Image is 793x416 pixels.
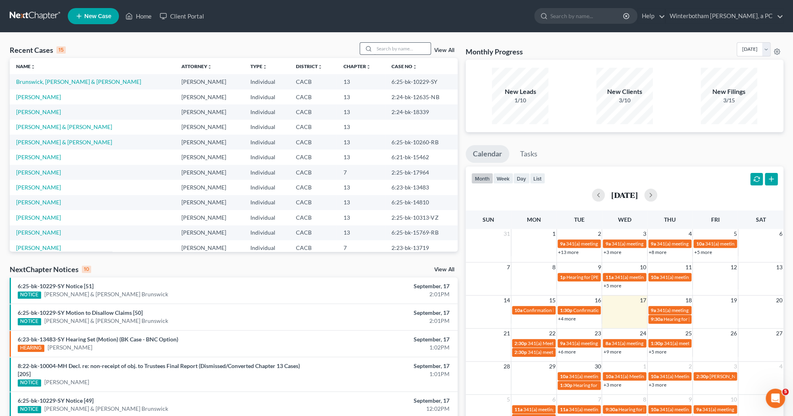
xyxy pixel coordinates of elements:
a: 6:25-bk-10229-SY Motion to Disallow Claims [50] [18,309,143,316]
span: 2:30p [514,349,527,355]
span: 14 [503,295,511,305]
td: Individual [244,165,289,180]
span: New Case [84,13,111,19]
td: Individual [244,210,289,225]
a: [PERSON_NAME] & [PERSON_NAME] Brunswick [44,290,168,298]
a: Home [121,9,156,23]
span: 5 [506,395,511,404]
a: Attorneyunfold_more [181,63,212,69]
span: 9 [597,262,602,272]
a: View All [434,48,454,53]
a: Case Nounfold_more [391,63,417,69]
a: Districtunfold_more [296,63,323,69]
span: 341(a) meeting for [PERSON_NAME] [569,406,647,412]
a: 6:25-bk-10229-SY Notice [51] [18,283,94,289]
span: 25 [684,329,692,338]
a: +6 more [558,349,576,355]
td: 2:23-bk-13719 [385,240,458,255]
span: 26 [730,329,738,338]
span: Hearing for [PERSON_NAME] and [PERSON_NAME] [618,406,728,412]
span: 23 [593,329,602,338]
a: [PERSON_NAME] [16,108,61,115]
a: Chapterunfold_more [343,63,370,69]
div: NOTICE [18,406,41,413]
span: Sun [483,216,494,223]
span: 2 [687,362,692,371]
td: Individual [244,225,289,240]
a: 6:25-bk-10229-SY Notice [49] [18,397,94,404]
span: Fri [711,216,720,223]
span: 12 [730,262,738,272]
a: [PERSON_NAME] & [PERSON_NAME] [16,139,112,146]
i: unfold_more [207,64,212,69]
span: 11a [514,406,522,412]
td: 6:25-bk-15769-RB [385,225,458,240]
td: Individual [244,89,289,104]
a: 8:22-bk-10004-MH Decl. re: non-receipt of obj. to Trustees Final Report (Dismissed/Converted Chap... [18,362,300,377]
span: 18 [684,295,692,305]
span: 341(a) meeting for [PERSON_NAME] [657,307,735,313]
div: September, 17 [311,282,450,290]
a: [PERSON_NAME] [16,229,61,236]
td: CACB [289,225,337,240]
a: Winterbotham [PERSON_NAME], a PC [666,9,783,23]
a: 6:23-bk-13483-SY Hearing Set (Motion) (BK Case - BNC Option) [18,336,178,343]
td: [PERSON_NAME] [175,180,244,195]
td: CACB [289,180,337,195]
span: 7 [597,395,602,404]
a: +5 more [603,283,621,289]
div: 1/10 [492,96,548,104]
h3: Monthly Progress [466,47,523,56]
td: [PERSON_NAME] [175,120,244,135]
td: Individual [244,180,289,195]
button: week [493,173,513,184]
span: 16 [593,295,602,305]
a: [PERSON_NAME] & [PERSON_NAME] Brunswick [44,405,168,413]
input: Search by name... [374,43,431,54]
span: 17 [639,295,647,305]
td: CACB [289,104,337,119]
span: 2:30p [514,340,527,346]
span: 1:30p [651,340,663,346]
td: CACB [289,135,337,150]
a: +3 more [649,382,666,388]
a: [PERSON_NAME] [48,343,92,352]
td: [PERSON_NAME] [175,135,244,150]
a: [PERSON_NAME] [16,94,61,100]
span: 341(a) meeting for [PERSON_NAME] [PERSON_NAME] and [PERSON_NAME] [566,241,730,247]
span: Mon [527,216,541,223]
span: 5 [782,389,789,395]
td: 2:24-bk-18339 [385,104,458,119]
span: Confirmation hearing for [PERSON_NAME] [523,307,615,313]
a: +13 more [558,249,579,255]
span: 9 [687,395,692,404]
a: Brunswick, [PERSON_NAME] & [PERSON_NAME] [16,78,141,85]
span: 10a [514,307,522,313]
div: Recent Cases [10,45,66,55]
td: Individual [244,195,289,210]
td: Individual [244,104,289,119]
div: New Leads [492,87,548,96]
span: 3 [642,229,647,239]
i: unfold_more [366,64,370,69]
td: 6:25-bk-14810 [385,195,458,210]
span: 9a [696,406,701,412]
div: NOTICE [18,379,41,387]
td: Individual [244,120,289,135]
td: CACB [289,89,337,104]
i: unfold_more [318,64,323,69]
span: 1 [642,362,647,371]
td: 13 [337,104,385,119]
div: 1:02PM [311,343,450,352]
td: CACB [289,210,337,225]
span: 30 [593,362,602,371]
span: 4 [778,362,783,371]
div: 2:01PM [311,317,450,325]
a: Help [638,9,665,23]
span: 341(a) meeting for [PERSON_NAME] [528,349,606,355]
span: 3 [733,362,738,371]
span: 341(a) meeting for [PERSON_NAME] [523,406,601,412]
span: 11a [605,274,613,280]
div: NOTICE [18,318,41,325]
span: 21 [503,329,511,338]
